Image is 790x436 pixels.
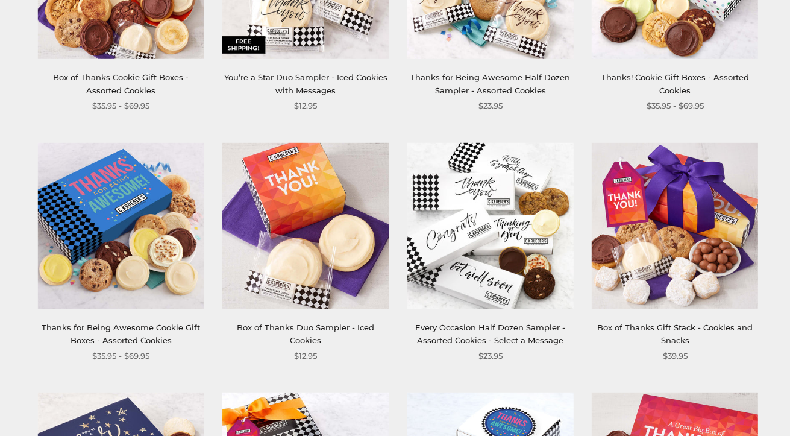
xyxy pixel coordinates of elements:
img: Thanks for Being Awesome Cookie Gift Boxes - Assorted Cookies [38,142,204,309]
span: $35.95 - $69.95 [92,350,149,362]
img: Box of Thanks Duo Sampler - Iced Cookies [222,142,389,309]
span: $23.95 [478,350,503,362]
a: You’re a Star Duo Sampler - Iced Cookies with Messages [224,72,387,95]
span: $35.95 - $69.95 [647,100,704,112]
a: Thanks for Being Awesome Cookie Gift Boxes - Assorted Cookies [42,323,200,345]
iframe: Sign Up via Text for Offers [10,390,125,426]
span: $39.95 [663,350,688,362]
a: Box of Thanks Gift Stack - Cookies and Snacks [597,323,753,345]
a: Thanks! Cookie Gift Boxes - Assorted Cookies [601,72,749,95]
a: Every Occasion Half Dozen Sampler - Assorted Cookies - Select a Message [415,323,565,345]
a: Every Occasion Half Dozen Sampler - Assorted Cookies - Select a Message [407,142,574,309]
span: $35.95 - $69.95 [92,100,149,112]
a: Box of Thanks Cookie Gift Boxes - Assorted Cookies [53,72,189,95]
span: $12.95 [294,350,317,362]
span: $23.95 [478,100,503,112]
a: Box of Thanks Duo Sampler - Iced Cookies [237,323,374,345]
a: Thanks for Being Awesome Half Dozen Sampler - Assorted Cookies [410,72,570,95]
span: $12.95 [294,100,317,112]
img: Every Occasion Half Dozen Sampler - Assorted Cookies - Select a Message [407,142,573,309]
img: Box of Thanks Gift Stack - Cookies and Snacks [592,142,758,309]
